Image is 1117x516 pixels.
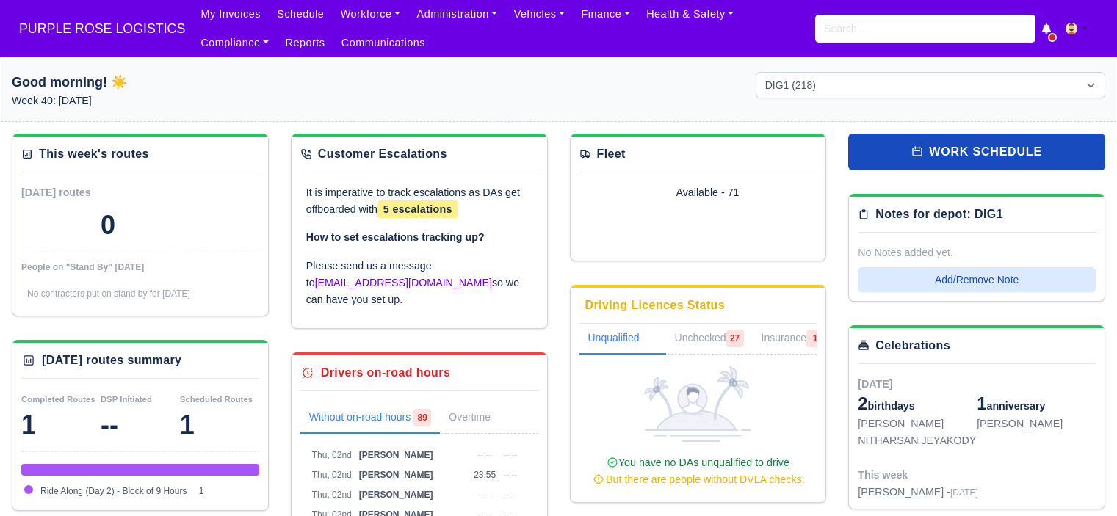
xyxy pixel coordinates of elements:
[585,454,811,488] div: You have no DAs unqualified to drive
[666,324,753,355] a: Unchecked
[312,470,352,480] span: Thu, 02nd
[12,14,192,43] span: PURPLE ROSE LOGISTICS
[21,464,259,476] div: Ride Along (Day 2) - Block of 9 Hours
[101,211,115,240] div: 0
[21,395,95,404] small: Completed Routes
[585,471,811,488] div: But there are people without DVLA checks.
[21,261,259,273] div: People on "Stand By" [DATE]
[21,410,101,440] div: 1
[413,409,431,426] span: 89
[277,29,333,57] a: Reports
[359,470,433,480] span: [PERSON_NAME]
[474,470,496,480] span: 23:55
[858,267,1096,292] button: Add/Remove Note
[858,393,867,413] span: 2
[477,490,491,500] span: --:--
[12,15,192,43] a: PURPLE ROSE LOGISTICS
[977,415,1096,432] div: [PERSON_NAME]
[977,392,1096,415] div: anniversary
[306,184,532,218] p: It is imperative to track escalations as DAs get offboarded with
[503,490,517,500] span: --:--
[753,324,833,355] a: Insurance
[858,469,908,481] span: This week
[806,330,824,347] span: 1
[306,258,532,308] p: Please send us a message to so we can have you set up.
[195,482,259,501] td: 1
[858,378,892,390] span: [DATE]
[950,487,978,498] span: [DATE]
[875,337,950,355] div: Celebrations
[579,324,666,355] a: Unqualified
[440,403,520,434] a: Overtime
[585,297,726,314] div: Driving Licences Status
[977,393,986,413] span: 1
[359,490,433,500] span: [PERSON_NAME]
[858,244,1096,261] div: No Notes added yet.
[858,432,977,449] div: NITHARSAN JEYAKODY
[377,200,458,218] span: 5 escalations
[180,395,253,404] small: Scheduled Routes
[597,145,626,163] div: Fleet
[477,450,491,460] span: --:--
[875,206,1003,223] div: Notes for depot: DIG1
[42,352,181,369] div: [DATE] routes summary
[300,403,441,434] a: Without on-road hours
[12,72,361,92] h1: Good morning! ☀️
[858,415,977,432] div: [PERSON_NAME]
[315,277,492,288] a: [EMAIL_ADDRESS][DOMAIN_NAME]
[27,288,190,299] span: No contractors put on stand by for [DATE]
[306,229,532,246] p: How to set escalations tracking up?
[815,15,1035,43] input: Search...
[321,364,450,382] div: Drivers on-road hours
[676,184,795,201] div: Available - 71
[503,470,517,480] span: --:--
[39,145,149,163] div: This week's routes
[12,92,361,109] p: Week 40: [DATE]
[40,486,187,496] span: Ride Along (Day 2) - Block of 9 Hours
[101,410,180,440] div: --
[333,29,434,57] a: Communications
[180,410,259,440] div: 1
[858,392,977,415] div: birthdays
[359,450,433,460] span: [PERSON_NAME]
[503,450,517,460] span: --:--
[726,330,744,347] span: 27
[312,490,352,500] span: Thu, 02nd
[858,484,978,501] div: [PERSON_NAME] -
[101,395,152,404] small: DSP Initiated
[312,450,352,460] span: Thu, 02nd
[318,145,447,163] div: Customer Escalations
[21,184,140,201] div: [DATE] routes
[848,134,1105,170] a: work schedule
[192,29,277,57] a: Compliance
